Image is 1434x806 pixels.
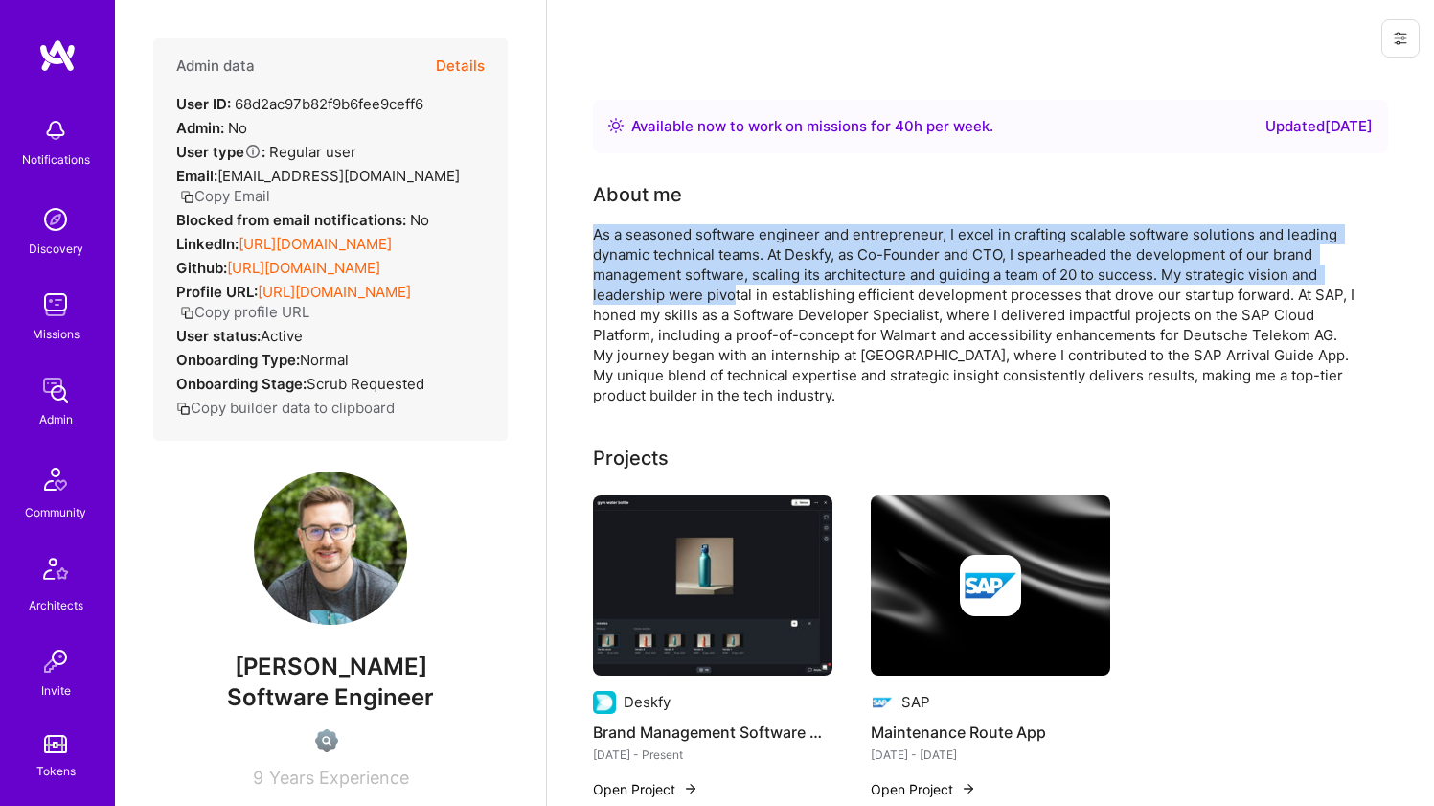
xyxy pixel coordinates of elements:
[176,327,261,345] strong: User status:
[593,444,669,472] div: Projects
[436,38,485,94] button: Details
[608,118,624,133] img: Availability
[871,691,894,714] img: Company logo
[176,283,258,301] strong: Profile URL:
[176,118,247,138] div: No
[29,239,83,259] div: Discovery
[176,398,395,418] button: Copy builder data to clipboard
[269,768,409,788] span: Years Experience
[180,190,194,204] i: icon Copy
[176,210,429,230] div: No
[36,371,75,409] img: admin teamwork
[253,768,263,788] span: 9
[895,117,914,135] span: 40
[33,324,80,344] div: Missions
[176,259,227,277] strong: Github:
[176,119,224,137] strong: Admin:
[176,143,265,161] strong: User type :
[244,143,262,160] i: Help
[227,683,434,711] span: Software Engineer
[593,691,616,714] img: Company logo
[180,302,309,322] button: Copy profile URL
[176,351,300,369] strong: Onboarding Type:
[300,351,349,369] span: normal
[180,306,194,320] i: icon Copy
[176,95,231,113] strong: User ID:
[254,472,407,625] img: User Avatar
[25,502,86,522] div: Community
[960,555,1021,616] img: Company logo
[593,745,832,765] div: [DATE] - Present
[1265,115,1373,138] div: Updated [DATE]
[871,495,1110,676] img: cover
[36,200,75,239] img: discovery
[33,549,79,595] img: Architects
[683,781,698,796] img: arrow-right
[39,409,73,429] div: Admin
[258,283,411,301] a: [URL][DOMAIN_NAME]
[593,180,682,209] div: About me
[176,142,356,162] div: Regular user
[961,781,976,796] img: arrow-right
[38,38,77,73] img: logo
[41,680,71,701] div: Invite
[176,167,217,185] strong: Email:
[315,729,338,752] img: Not Scrubbed
[36,761,76,781] div: Tokens
[901,692,930,712] div: SAP
[176,94,423,114] div: 68d2ac97b82f9b6fee9ceff6
[176,375,307,393] strong: Onboarding Stage:
[227,259,380,277] a: [URL][DOMAIN_NAME]
[22,150,90,170] div: Notifications
[180,186,270,206] button: Copy Email
[176,211,410,229] strong: Blocked from email notifications:
[239,235,392,253] a: [URL][DOMAIN_NAME]
[176,58,255,75] h4: Admin data
[36,111,75,150] img: bell
[593,720,832,745] h4: Brand Management Software Development
[44,735,67,753] img: tokens
[871,720,1110,745] h4: Maintenance Route App
[36,286,75,324] img: teamwork
[176,402,191,416] i: icon Copy
[176,235,239,253] strong: LinkedIn:
[36,642,75,680] img: Invite
[217,167,460,185] span: [EMAIL_ADDRESS][DOMAIN_NAME]
[631,115,993,138] div: Available now to work on missions for h per week .
[33,456,79,502] img: Community
[307,375,424,393] span: Scrub Requested
[153,653,508,681] span: [PERSON_NAME]
[871,779,976,799] button: Open Project
[593,779,698,799] button: Open Project
[593,224,1359,405] div: As a seasoned software engineer and entrepreneur, I excel in crafting scalable software solutions...
[871,745,1110,765] div: [DATE] - [DATE]
[624,692,671,712] div: Deskfy
[261,327,303,345] span: Active
[29,595,83,615] div: Architects
[593,495,832,676] img: Brand Management Software Development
